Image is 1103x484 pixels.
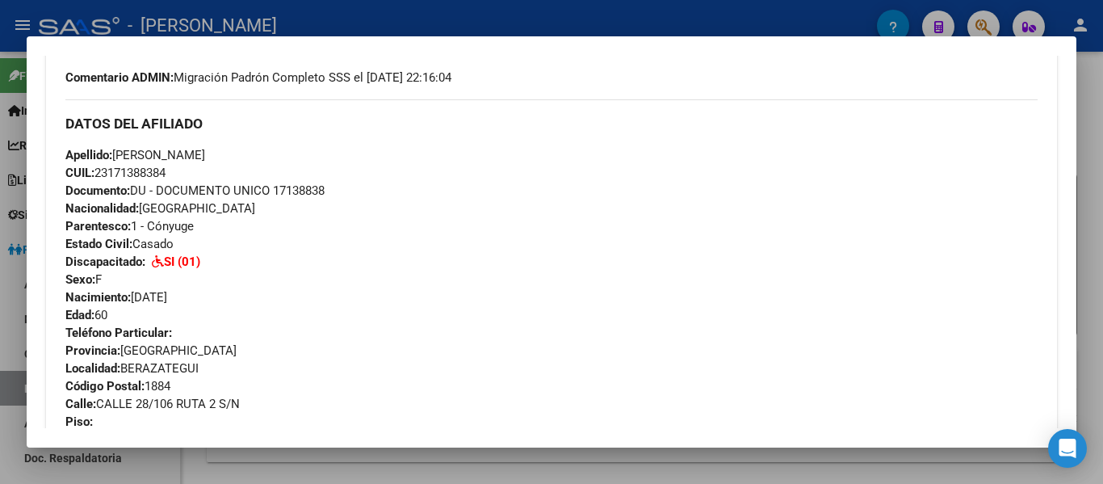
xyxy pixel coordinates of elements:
[65,290,167,305] span: [DATE]
[65,308,94,322] strong: Edad:
[65,69,451,86] span: Migración Padrón Completo SSS el [DATE] 22:16:04
[65,308,107,322] span: 60
[65,397,240,411] span: CALLE 28/106 RUTA 2 S/N
[65,343,237,358] span: [GEOGRAPHIC_DATA]
[65,148,205,162] span: [PERSON_NAME]
[65,219,131,234] strong: Parentesco:
[65,237,132,251] strong: Estado Civil:
[65,397,96,411] strong: Calle:
[65,148,112,162] strong: Apellido:
[65,272,95,287] strong: Sexo:
[164,255,200,269] strong: SI (01)
[65,166,166,180] span: 23171388384
[65,272,102,287] span: F
[65,415,93,429] strong: Piso:
[65,237,174,251] span: Casado
[65,326,172,340] strong: Teléfono Particular:
[65,166,94,180] strong: CUIL:
[65,70,174,85] strong: Comentario ADMIN:
[65,361,120,376] strong: Localidad:
[65,115,1038,133] h3: DATOS DEL AFILIADO
[1048,429,1087,468] div: Open Intercom Messenger
[65,183,325,198] span: DU - DOCUMENTO UNICO 17138838
[65,379,170,394] span: 1884
[65,219,194,234] span: 1 - Cónyuge
[65,361,199,376] span: BERAZATEGUI
[65,183,130,198] strong: Documento:
[65,379,145,394] strong: Código Postal:
[65,255,145,269] strong: Discapacitado:
[65,290,131,305] strong: Nacimiento:
[65,201,139,216] strong: Nacionalidad:
[65,343,120,358] strong: Provincia:
[65,201,255,216] span: [GEOGRAPHIC_DATA]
